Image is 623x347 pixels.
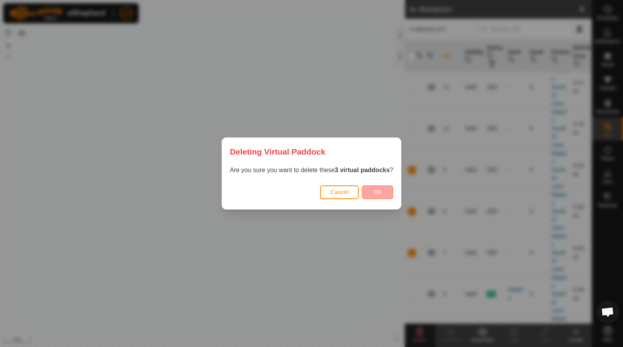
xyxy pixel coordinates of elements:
strong: 3 virtual paddocks [335,167,390,173]
button: Ok [362,185,393,199]
span: Deleting Virtual Paddock [230,146,326,158]
div: Open chat [596,300,619,324]
span: Ok [374,189,381,195]
span: Are you sure you want to delete these ? [230,167,393,173]
button: Cancel [320,185,359,199]
span: Cancel [330,189,349,195]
